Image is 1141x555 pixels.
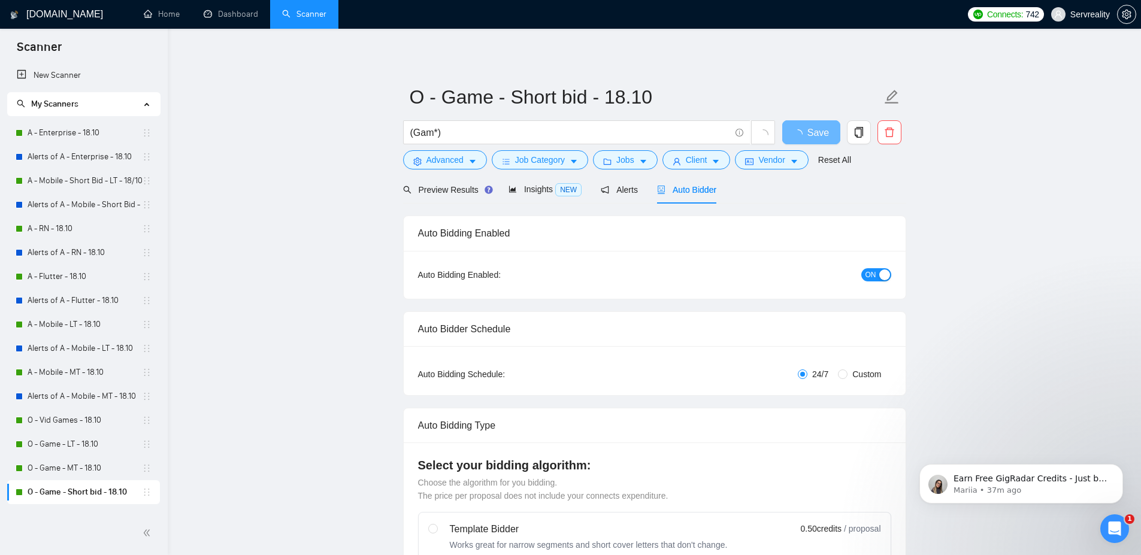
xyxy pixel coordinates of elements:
[818,153,851,166] a: Reset All
[28,217,142,241] a: A - RN - 18.10
[901,439,1141,523] iframe: Intercom notifications message
[7,169,160,193] li: A - Mobile - Short Bid - LT - 18/10
[1100,514,1129,543] iframe: Intercom live chat
[7,360,160,384] li: A - Mobile - MT - 18.10
[28,408,142,432] a: O - Vid Games - 18.10
[403,185,489,195] span: Preview Results
[7,480,160,504] li: O - Game - Short bid - 18.10
[987,8,1023,21] span: Connects:
[7,336,160,360] li: Alerts of A - Mobile - LT - 18.10
[142,152,152,162] span: holder
[884,89,900,105] span: edit
[142,368,152,377] span: holder
[7,289,160,313] li: Alerts of A - Flutter - 18.10
[1118,10,1136,19] span: setting
[410,125,730,140] input: Search Freelance Jobs...
[865,268,876,281] span: ON
[28,480,142,504] a: O - Game - Short bid - 18.10
[847,120,871,144] button: copy
[17,63,150,87] a: New Scanner
[1117,10,1136,19] a: setting
[555,183,582,196] span: NEW
[28,456,142,480] a: O - Game - MT - 18.10
[28,241,142,265] a: Alerts of A - RN - 18.10
[782,120,840,144] button: Save
[758,129,768,140] span: loading
[1125,514,1134,524] span: 1
[601,186,609,194] span: notification
[142,344,152,353] span: holder
[17,99,25,108] span: search
[878,127,901,138] span: delete
[7,217,160,241] li: A - RN - 18.10
[142,416,152,425] span: holder
[28,145,142,169] a: Alerts of A - Enterprise - 18.10
[657,186,665,194] span: robot
[418,216,891,250] div: Auto Bidding Enabled
[418,408,891,442] div: Auto Bidding Type
[7,63,160,87] li: New Scanner
[142,439,152,449] span: holder
[31,99,78,109] span: My Scanners
[745,157,753,166] span: idcard
[7,313,160,336] li: A - Mobile - LT - 18.10
[7,408,160,432] li: O - Vid Games - 18.10
[973,10,983,19] img: upwork-logo.png
[7,145,160,169] li: Alerts of A - Enterprise - 18.10
[673,157,681,166] span: user
[570,157,578,166] span: caret-down
[418,368,576,381] div: Auto Bidding Schedule:
[468,157,477,166] span: caret-down
[28,360,142,384] a: A - Mobile - MT - 18.10
[7,504,160,528] li: O - Game - 12am-midday - 18.10
[509,184,582,194] span: Insights
[142,224,152,233] span: holder
[657,185,716,195] span: Auto Bidder
[142,272,152,281] span: holder
[413,157,422,166] span: setting
[7,456,160,480] li: O - Game - MT - 18.10
[492,150,588,169] button: barsJob Categorycaret-down
[758,153,785,166] span: Vendor
[28,313,142,336] a: A - Mobile - LT - 18.10
[28,169,142,193] a: A - Mobile - Short Bid - LT - 18/10
[877,120,901,144] button: delete
[410,82,882,112] input: Scanner name...
[1025,8,1039,21] span: 742
[509,185,517,193] span: area-chart
[1117,5,1136,24] button: setting
[593,150,658,169] button: folderJobscaret-down
[28,289,142,313] a: Alerts of A - Flutter - 18.10
[142,176,152,186] span: holder
[450,539,728,551] div: Works great for narrow segments and short cover letters that don't change.
[686,153,707,166] span: Client
[844,523,880,535] span: / proposal
[848,127,870,138] span: copy
[801,522,842,535] span: 0.50 credits
[142,463,152,473] span: holder
[426,153,464,166] span: Advanced
[483,184,494,195] div: Tooltip anchor
[142,487,152,497] span: holder
[7,241,160,265] li: Alerts of A - RN - 18.10
[142,200,152,210] span: holder
[144,9,180,19] a: homeHome
[142,296,152,305] span: holder
[10,5,19,25] img: logo
[142,248,152,257] span: holder
[7,432,160,456] li: O - Game - LT - 18.10
[418,457,891,474] h4: Select your bidding algorithm:
[7,193,160,217] li: Alerts of A - Mobile - Short Bid - LT - 18/10
[712,157,720,166] span: caret-down
[142,392,152,401] span: holder
[142,320,152,329] span: holder
[848,368,886,381] span: Custom
[28,336,142,360] a: Alerts of A - Mobile - LT - 18.10
[502,157,510,166] span: bars
[736,129,743,137] span: info-circle
[7,121,160,145] li: A - Enterprise - 18.10
[28,432,142,456] a: O - Game - LT - 18.10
